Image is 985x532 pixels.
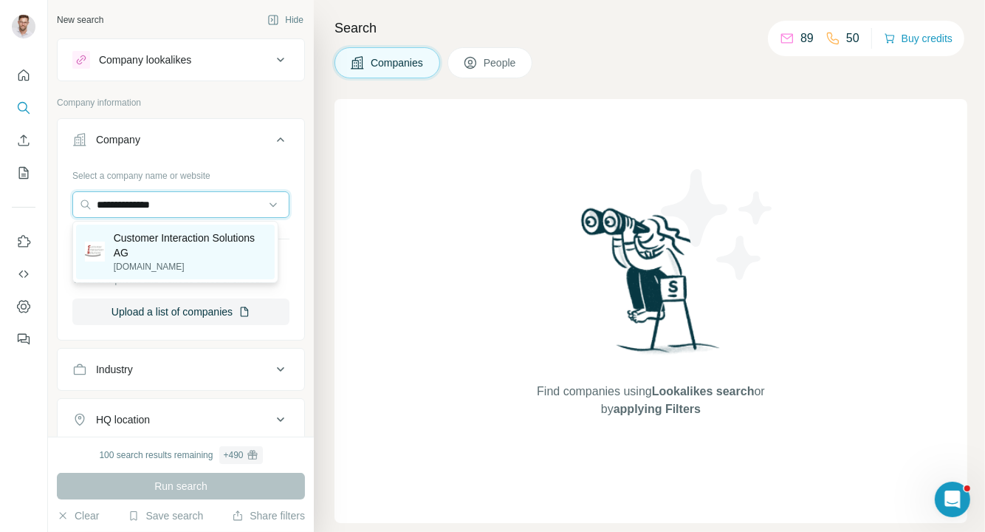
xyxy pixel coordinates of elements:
iframe: Intercom live chat [935,482,970,517]
img: Avatar [12,15,35,38]
p: 50 [846,30,859,47]
div: 100 search results remaining [99,446,262,464]
p: Company information [57,96,305,109]
button: Use Surfe on LinkedIn [12,228,35,255]
button: Quick start [12,62,35,89]
div: HQ location [96,412,150,427]
button: Search [12,95,35,121]
button: Use Surfe API [12,261,35,287]
img: Surfe Illustration - Stars [651,158,784,291]
img: Customer Interaction Solutions AG [85,242,105,262]
div: New search [57,13,103,27]
div: Industry [96,362,133,377]
button: Upload a list of companies [72,299,289,325]
span: Companies [371,55,425,70]
button: HQ location [58,402,304,437]
button: Industry [58,352,304,387]
span: Lookalikes search [652,385,755,398]
button: Feedback [12,326,35,352]
div: Select a company name or website [72,163,289,183]
button: Hide [257,9,314,31]
button: Buy credits [884,28,953,49]
button: Dashboard [12,293,35,320]
p: 89 [800,30,814,47]
button: Enrich CSV [12,127,35,154]
button: Share filters [232,508,305,523]
h4: Search [334,18,967,38]
p: [DOMAIN_NAME] [114,260,266,273]
img: Surfe Illustration - Woman searching with binoculars [574,204,728,369]
div: Company lookalikes [99,52,191,67]
button: Company lookalikes [58,42,304,78]
span: Find companies using or by [532,383,769,418]
button: Company [58,122,304,163]
p: Customer Interaction Solutions AG [114,231,266,260]
div: + 490 [224,449,244,462]
button: My lists [12,160,35,186]
span: People [484,55,518,70]
div: Company [96,132,140,147]
button: Clear [57,508,99,523]
span: applying Filters [614,403,701,415]
button: Save search [128,508,203,523]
